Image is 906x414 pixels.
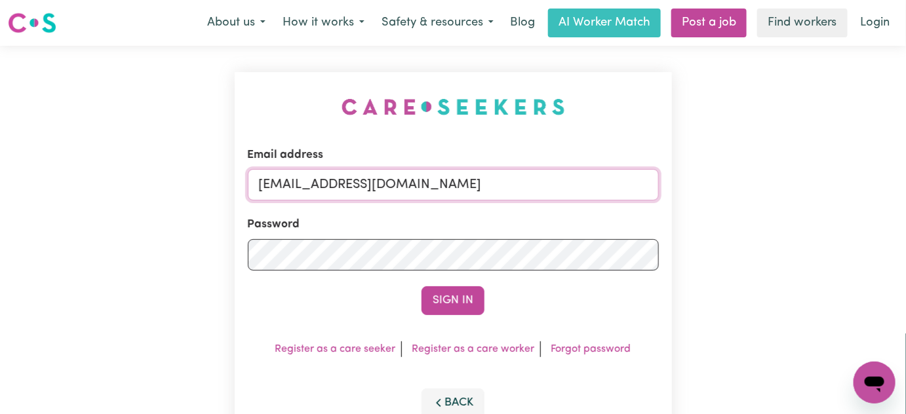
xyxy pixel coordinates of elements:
button: Sign In [422,286,484,315]
a: AI Worker Match [548,9,661,37]
a: Register as a care worker [412,344,535,354]
a: Careseekers logo [8,8,56,38]
button: About us [199,9,274,37]
a: Find workers [757,9,848,37]
a: Login [853,9,898,37]
input: Email address [248,169,659,200]
label: Email address [248,147,324,164]
a: Register as a care seeker [275,344,396,354]
a: Post a job [671,9,747,37]
label: Password [248,216,300,233]
iframe: Button to launch messaging window [854,362,896,404]
img: Careseekers logo [8,11,56,35]
a: Forgot password [551,344,631,354]
a: Blog [502,9,543,37]
button: How it works [274,9,373,37]
button: Safety & resources [373,9,502,37]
